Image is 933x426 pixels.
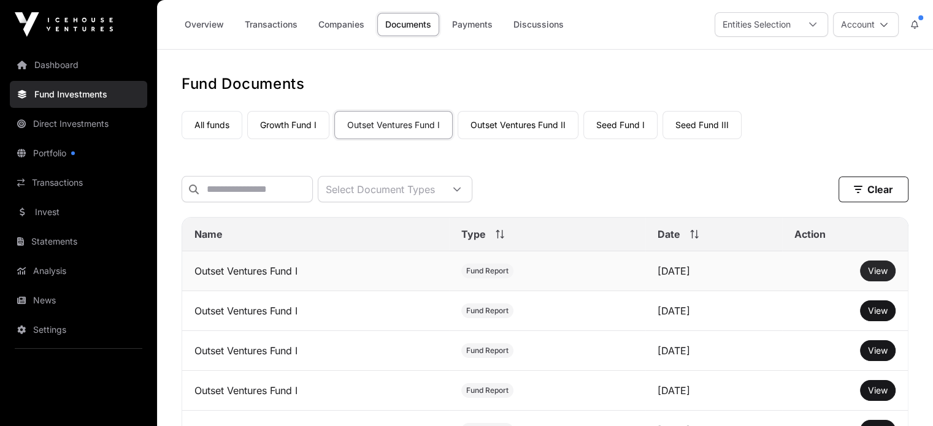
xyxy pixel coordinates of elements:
a: Dashboard [10,51,147,78]
button: Clear [839,177,908,202]
span: View [868,305,888,316]
td: Outset Ventures Fund I [182,371,449,411]
button: View [860,261,896,281]
a: View [868,344,888,357]
a: Transactions [237,13,305,36]
span: Fund Report [466,266,509,276]
div: Select Document Types [318,177,442,202]
span: View [868,345,888,356]
a: Seed Fund III [662,111,742,139]
a: View [868,305,888,317]
a: Growth Fund I [247,111,329,139]
iframe: Chat Widget [872,367,933,426]
a: News [10,287,147,314]
td: Outset Ventures Fund I [182,291,449,331]
td: Outset Ventures Fund I [182,251,449,291]
button: View [860,300,896,321]
span: Type [461,227,486,242]
td: Outset Ventures Fund I [182,331,449,371]
a: Overview [177,13,232,36]
a: Portfolio [10,140,147,167]
a: Discussions [505,13,572,36]
a: Transactions [10,169,147,196]
td: [DATE] [645,291,783,331]
a: View [868,265,888,277]
button: View [860,340,896,361]
a: Direct Investments [10,110,147,137]
span: Name [194,227,223,242]
span: View [868,265,888,276]
span: Action [794,227,826,242]
a: View [868,384,888,397]
span: Fund Report [466,306,509,316]
a: Outset Ventures Fund II [458,111,578,139]
a: Analysis [10,257,147,284]
td: [DATE] [645,331,783,371]
a: All funds [182,111,242,139]
span: View [868,385,888,395]
a: Invest [10,199,147,226]
td: [DATE] [645,371,783,411]
a: Fund Investments [10,81,147,108]
span: Fund Report [466,386,509,395]
span: Fund Report [466,346,509,356]
a: Statements [10,228,147,255]
a: Companies [310,13,372,36]
a: Outset Ventures Fund I [334,111,453,139]
h1: Fund Documents [182,74,908,94]
img: Icehouse Ventures Logo [15,12,113,37]
div: Entities Selection [715,13,798,36]
td: [DATE] [645,251,783,291]
a: Seed Fund I [583,111,658,139]
span: Date [658,227,680,242]
a: Settings [10,316,147,343]
button: View [860,380,896,401]
button: Account [833,12,899,37]
a: Documents [377,13,439,36]
a: Payments [444,13,501,36]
